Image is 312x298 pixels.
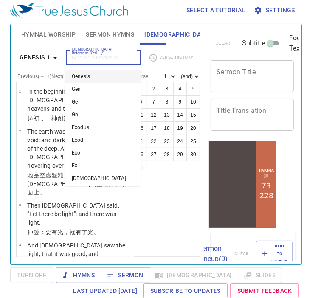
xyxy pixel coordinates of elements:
button: 29 [173,148,187,161]
span: Sermon [108,270,143,281]
li: Exodus [65,121,141,134]
button: Select a tutorial [183,3,249,18]
span: Subscribe to Updates [150,286,221,296]
wh216: ，就有了光 [63,229,99,236]
button: 10 [186,95,200,109]
li: Exo [65,146,141,159]
wh4325: 面 [27,189,45,196]
button: 19 [173,121,187,135]
iframe: from-child [207,140,278,229]
button: 8 [160,95,174,109]
span: Subtitle [242,38,265,48]
wh1961: 空虛 [27,172,126,196]
li: Gn [65,108,141,121]
span: 2 [19,129,21,133]
button: 17 [147,121,160,135]
p: Sermon Lineup ( 0 ) [198,244,228,264]
span: Select a tutorial [186,5,245,16]
wh8414: 混沌 [27,172,126,196]
p: 地 [27,171,127,197]
button: 2 [147,82,160,96]
span: Submit Feedback [237,286,292,296]
span: Last updated [DATE] [73,286,137,296]
button: Genesis 1 [16,50,64,65]
li: Genesis [65,70,141,83]
button: 7 [147,95,160,109]
p: In the beginning [DEMOGRAPHIC_DATA] created the heavens and the earth. [27,87,127,113]
span: Settings [256,5,295,16]
span: Footer Text [289,33,309,53]
div: Sermon Lineup(0)clearAdd to Lineup [211,232,296,276]
wh5921: 。 [39,189,45,196]
p: The earth was without form, and void; and darkness was on the face of the deep. And the Spirit of... [27,127,127,170]
button: 18 [160,121,174,135]
wh2822: ； [DEMOGRAPHIC_DATA] [27,172,126,196]
wh6440: 黑暗 [27,172,126,196]
li: Ex [65,159,141,172]
li: Exod [65,134,141,146]
span: Hymnal Worship [21,29,76,40]
label: Verse [134,74,148,79]
li: [DEMOGRAPHIC_DATA] [65,172,141,185]
button: 30 [186,148,200,161]
button: 12 [147,108,160,122]
button: 20 [186,121,200,135]
li: Lev [65,185,141,197]
button: 5 [186,82,200,96]
button: 14 [173,108,187,122]
button: 4 [173,82,187,96]
wh430: 說 [34,229,100,236]
button: Settings [252,3,298,18]
wh922: ，淵 [27,172,126,196]
button: 25 [186,135,200,148]
span: 3 [19,202,21,207]
li: Ge [65,96,141,108]
span: Hymns [63,270,95,281]
span: [DEMOGRAPHIC_DATA] [144,29,210,40]
button: 27 [147,148,160,161]
b: Genesis 1 [20,52,51,63]
img: True Jesus Church [10,3,128,18]
span: Sermon Hymns [86,29,134,40]
button: 24 [173,135,187,148]
button: Sermon [101,267,150,283]
span: Add to Lineup [261,242,288,266]
wh8415: 面 [27,172,126,196]
wh216: 。 [93,229,99,236]
wh430: 創造 [57,115,87,122]
li: Gen [65,83,141,96]
span: 1 [19,89,21,93]
p: 神 [27,228,127,236]
p: And [DEMOGRAPHIC_DATA] saw the light, that it was good; and [DEMOGRAPHIC_DATA] divided the light ... [27,241,127,275]
span: 4 [19,242,21,247]
wh776: 是 [27,172,126,196]
button: Add to Lineup [256,241,293,267]
wh559: ：要有 [39,229,100,236]
button: Hymns [56,267,101,283]
p: 起初 [27,114,127,123]
input: Type Bible Reference [68,53,124,62]
p: Then [DEMOGRAPHIC_DATA] said, "Let there be light"; and there was light. [27,201,127,227]
button: 3 [160,82,174,96]
button: 22 [147,135,160,148]
button: 9 [173,95,187,109]
button: 15 [186,108,200,122]
button: 28 [160,148,174,161]
wh1961: 光 [57,229,99,236]
label: Previous (←, ↑) Next (→, ↓) [17,74,76,79]
wh6440: 上 [34,189,45,196]
button: 13 [160,108,174,122]
wh7225: ， 神 [39,115,87,122]
button: 23 [160,135,174,148]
